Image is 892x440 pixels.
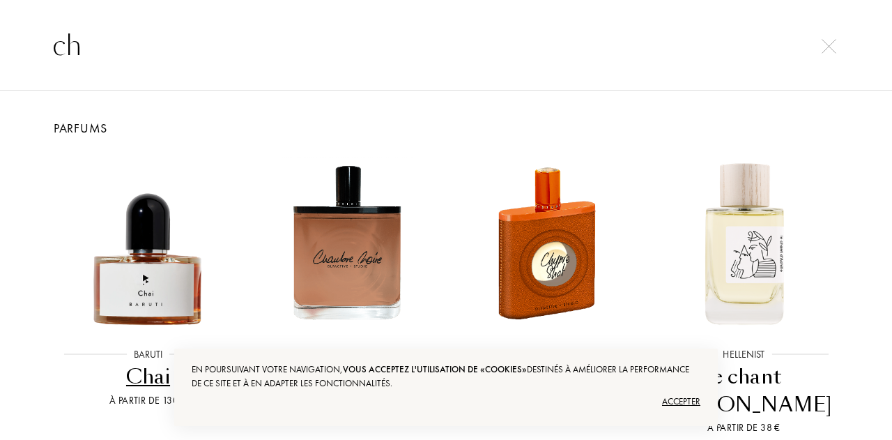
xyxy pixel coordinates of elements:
[127,347,170,361] div: Baruti
[654,153,833,332] img: le chant d'Achille
[54,363,242,390] div: Chai
[38,119,854,137] div: Parfums
[59,153,238,332] img: Chai
[343,363,527,375] span: vous acceptez l'utilisation de «cookies»
[54,393,242,408] div: À partir de 130 €
[456,153,635,332] img: Chypre Shot
[650,420,838,435] div: À partir de 38 €
[192,390,700,413] div: Accepter
[650,363,838,418] div: le chant [PERSON_NAME]
[716,347,771,361] div: Hellenist
[192,363,700,390] div: En poursuivant votre navigation, destinés à améliorer la performance de ce site et à en adapter l...
[257,153,436,332] img: Chambre Noire
[24,24,868,66] input: Rechercher
[822,39,836,54] img: cross.svg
